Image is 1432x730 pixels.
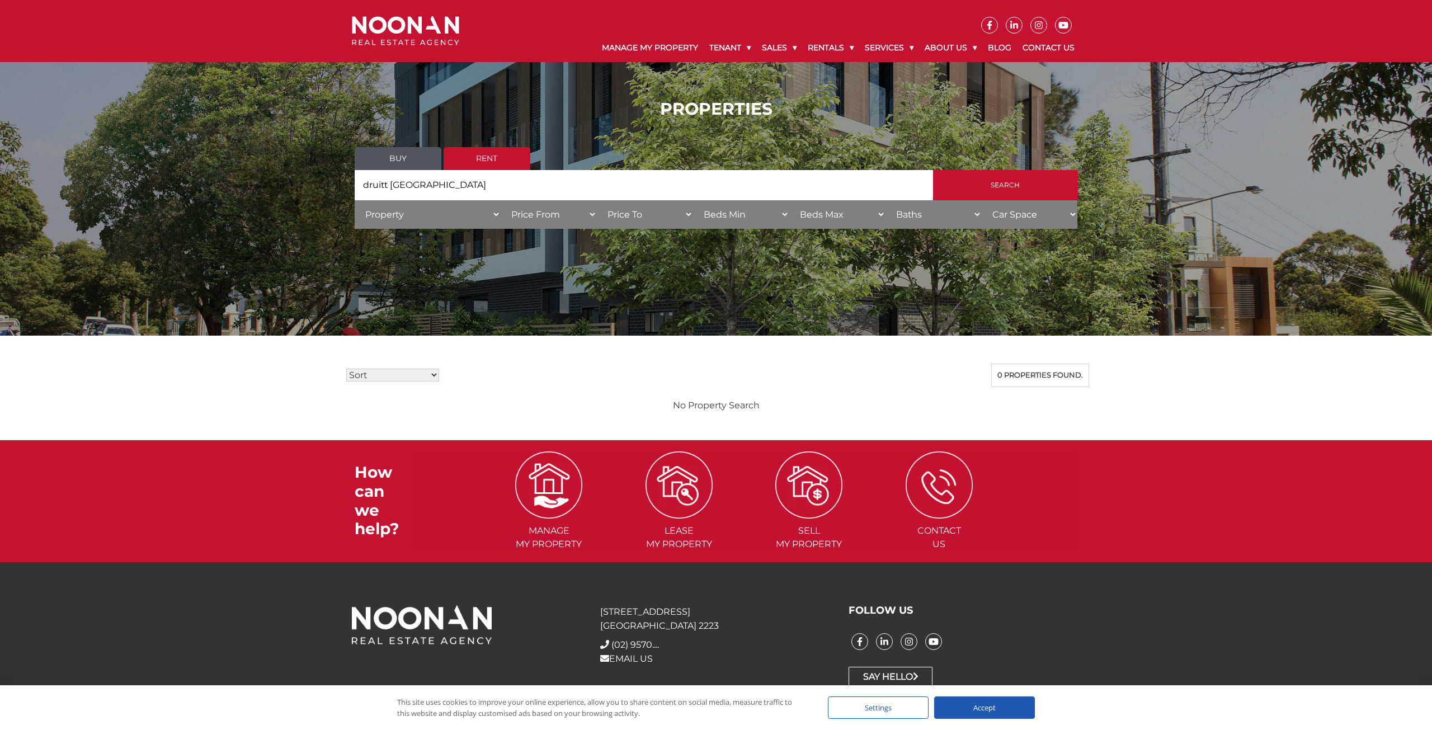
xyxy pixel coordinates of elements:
[355,99,1078,119] h1: PROPERTIES
[397,696,805,719] div: This site uses cookies to improve your online experience, allow you to share content on social me...
[355,463,411,538] h3: How can we help?
[611,639,659,650] a: Click to reveal phone number
[991,364,1089,387] div: 0 properties found.
[745,524,873,551] span: Sell my Property
[611,639,659,650] span: (02) 9570....
[444,147,530,170] a: Rent
[933,170,1078,200] input: Search
[919,34,982,62] a: About Us
[756,34,802,62] a: Sales
[485,524,613,551] span: Manage my Property
[802,34,859,62] a: Rentals
[934,696,1035,719] div: Accept
[1017,34,1080,62] a: Contact Us
[355,170,933,200] input: Search by suburb, postcode or area
[775,451,842,519] img: ICONS
[355,147,441,170] a: Buy
[982,34,1017,62] a: Blog
[849,667,932,687] a: Say Hello
[352,16,459,46] img: Noonan Real Estate Agency
[615,524,743,551] span: Lease my Property
[745,479,873,549] a: Sellmy Property
[875,479,1004,549] a: ContactUs
[859,34,919,62] a: Services
[646,451,713,519] img: ICONS
[615,479,743,549] a: Leasemy Property
[600,653,653,664] a: EMAIL US
[875,524,1004,551] span: Contact Us
[515,451,582,519] img: ICONS
[596,34,704,62] a: Manage My Property
[346,369,439,382] select: Sort Listings
[849,605,1080,617] h3: FOLLOW US
[343,398,1089,412] p: No Property Search
[485,479,613,549] a: Managemy Property
[906,451,973,519] img: ICONS
[704,34,756,62] a: Tenant
[600,605,832,633] p: [STREET_ADDRESS] [GEOGRAPHIC_DATA] 2223
[828,696,929,719] div: Settings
